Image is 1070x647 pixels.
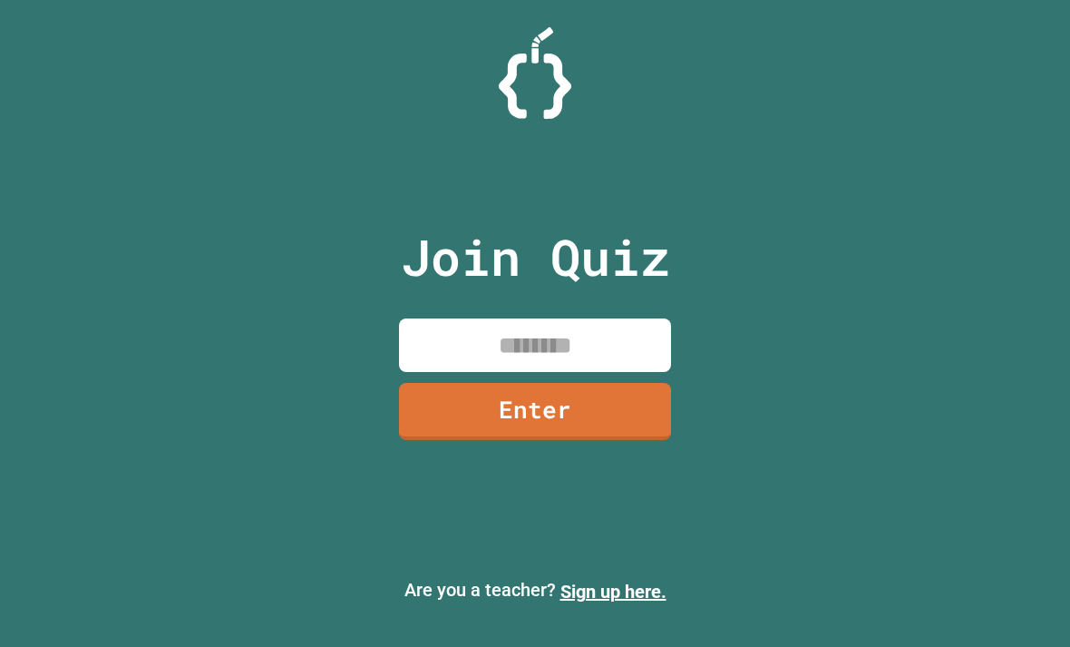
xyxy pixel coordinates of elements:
[399,383,671,440] a: Enter
[919,495,1052,573] iframe: chat widget
[994,574,1052,629] iframe: chat widget
[499,27,571,119] img: Logo.svg
[401,220,670,295] p: Join Quiz
[15,576,1055,605] p: Are you a teacher?
[560,581,666,603] a: Sign up here.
